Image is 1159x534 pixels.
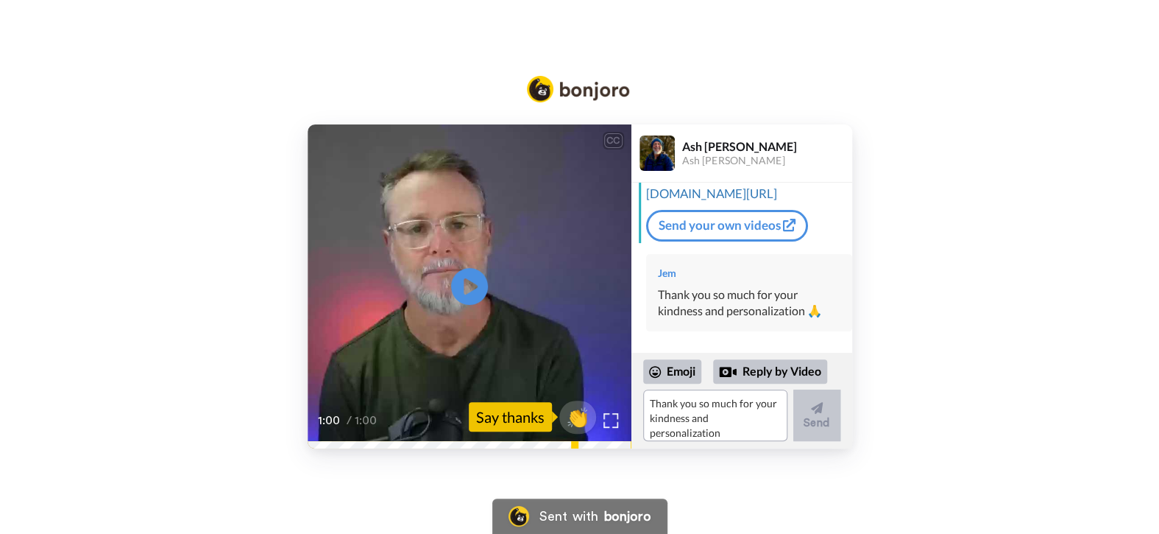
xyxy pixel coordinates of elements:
div: Jem [658,266,840,281]
div: Emoji [643,359,701,383]
div: Say thanks [469,402,552,432]
button: Send [793,390,840,441]
img: Bonjoro Logo [527,76,630,102]
div: CC [604,133,623,148]
span: / [347,412,352,429]
img: Profile Image [639,136,675,171]
div: Reply by Video [719,363,737,381]
a: Send your own videos [646,210,808,241]
span: 1:00 [318,412,344,429]
div: Ash [PERSON_NAME] [682,139,851,153]
img: Full screen [603,413,618,428]
div: Thank you so much for your kindness and personalization 🙏 [658,287,840,320]
a: [DOMAIN_NAME][URL] [646,186,777,201]
span: 👏 [559,405,596,429]
span: 1:00 [355,412,380,429]
div: Ash [PERSON_NAME] [682,155,851,167]
button: 👏 [559,401,596,434]
div: Reply by Video [713,359,827,384]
